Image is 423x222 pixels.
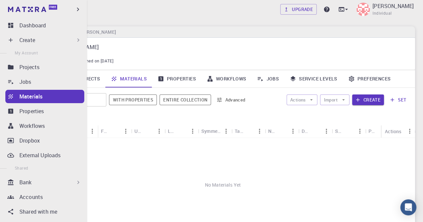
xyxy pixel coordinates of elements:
a: Shared with me [5,205,84,218]
p: Materials [19,92,42,100]
a: Upgrade [280,4,317,15]
div: Bank [5,176,84,189]
button: Menu [154,126,165,137]
img: JD Francois [356,3,370,16]
div: Formula [98,125,131,138]
a: Materials [5,90,84,103]
div: Formula [101,125,110,138]
div: Default [298,125,332,138]
a: Accounts [5,190,84,204]
button: Menu [288,126,298,137]
button: Menu [87,126,98,137]
button: Menu [354,126,365,137]
button: Sort [243,126,254,137]
button: set [387,94,410,105]
button: Sort [377,126,388,137]
span: Individual [373,10,392,17]
button: Sort [277,126,288,137]
button: Menu [254,126,265,137]
a: Properties [5,104,84,118]
p: Bank [19,178,32,186]
img: logo [8,7,46,12]
div: Symmetry [198,125,231,138]
p: Jobs [19,78,31,86]
p: Workflows [19,122,45,130]
button: With properties [109,94,157,105]
div: Default [302,125,310,138]
div: Lattice [165,125,198,138]
p: External Uploads [19,151,61,159]
button: Sort [344,126,354,137]
button: Sort [177,126,187,137]
span: Support [13,5,37,11]
p: Dropbox [19,137,40,145]
div: Public [368,125,377,138]
a: Materials [105,70,152,87]
a: Service Levels [284,70,343,87]
span: Joined on [DATE] [80,58,113,64]
a: Projects [5,60,84,74]
a: Workflows [201,70,252,87]
button: Advanced [214,94,248,105]
a: Jobs [251,70,284,87]
span: Show only materials with calculated properties [109,94,157,105]
a: Preferences [343,70,396,87]
div: Shared [335,125,344,138]
p: Dashboard [19,21,46,29]
div: Tags [231,125,265,138]
div: Non-periodic [268,125,277,138]
p: Create [19,36,35,44]
button: Import [320,94,349,105]
div: Actions [385,125,401,138]
div: Unit Cell Formula [134,125,143,138]
a: Properties [152,70,201,87]
p: [PERSON_NAME] [373,2,414,10]
button: Sort [310,126,321,137]
button: Actions [287,94,318,105]
div: Create [5,33,84,47]
p: [PERSON_NAME] [58,43,404,51]
span: My Account [15,50,38,55]
button: Menu [404,126,415,137]
button: Menu [221,126,231,137]
p: Accounts [19,193,43,201]
div: Actions [382,125,415,138]
a: Workflows [5,119,84,133]
span: Filter throughout whole library including sets (folders) [160,94,211,105]
button: Entire collection [160,94,211,105]
a: Dashboard [5,19,84,32]
a: Dropbox [5,134,84,147]
p: Properties [19,107,44,115]
button: Sort [143,126,154,137]
a: External Uploads [5,149,84,162]
button: Menu [321,126,332,137]
div: Tags [235,125,243,138]
p: Shared with me [19,208,57,216]
p: Projects [19,63,39,71]
span: Shared [15,165,28,171]
button: Menu [120,126,131,137]
div: Open Intercom Messenger [400,199,416,215]
button: Menu [187,126,198,137]
div: Unit Cell Formula [131,125,165,138]
h6: [PERSON_NAME] [77,28,116,36]
div: Lattice [168,125,177,138]
div: Non-periodic [265,125,298,138]
div: Symmetry [201,125,221,138]
div: Shared [332,125,365,138]
a: Jobs [5,75,84,88]
button: Sort [110,126,120,137]
button: Create [352,94,384,105]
